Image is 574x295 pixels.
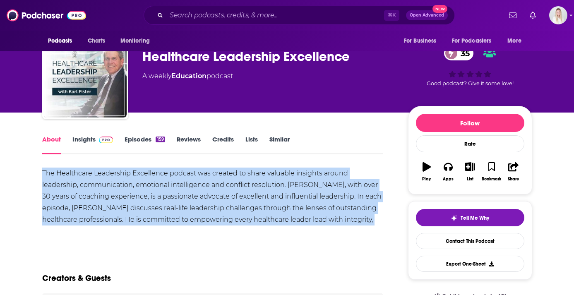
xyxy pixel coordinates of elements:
[427,80,514,86] span: Good podcast? Give it some love!
[452,35,492,47] span: For Podcasters
[452,46,474,60] span: 35
[156,137,165,142] div: 159
[7,7,86,23] img: Podchaser - Follow, Share and Rate Podcasts
[444,46,474,60] a: 35
[507,35,521,47] span: More
[212,135,234,154] a: Credits
[398,33,447,49] button: open menu
[410,13,444,17] span: Open Advanced
[443,177,454,182] div: Apps
[88,35,106,47] span: Charts
[125,135,165,154] a: Episodes159
[549,6,567,24] img: User Profile
[422,177,431,182] div: Play
[416,256,524,272] button: Export One-Sheet
[508,177,519,182] div: Share
[506,8,520,22] a: Show notifications dropdown
[461,215,489,221] span: Tell Me Why
[171,72,207,80] a: Education
[166,9,384,22] input: Search podcasts, credits, & more...
[432,5,447,13] span: New
[447,33,504,49] button: open menu
[384,10,399,21] span: ⌘ K
[451,215,457,221] img: tell me why sparkle
[99,137,113,143] img: Podchaser Pro
[502,33,532,49] button: open menu
[416,135,524,152] div: Rate
[481,157,502,187] button: Bookmark
[120,35,150,47] span: Monitoring
[72,135,113,154] a: InsightsPodchaser Pro
[44,35,127,118] img: Healthcare Leadership Excellence
[416,157,437,187] button: Play
[408,41,532,92] div: 35Good podcast? Give it some love!
[502,157,524,187] button: Share
[144,6,455,25] div: Search podcasts, credits, & more...
[526,8,539,22] a: Show notifications dropdown
[482,177,501,182] div: Bookmark
[82,33,110,49] a: Charts
[142,71,233,81] div: A weekly podcast
[437,157,459,187] button: Apps
[42,273,111,283] h2: Creators & Guests
[48,35,72,47] span: Podcasts
[416,209,524,226] button: tell me why sparkleTell Me Why
[549,6,567,24] button: Show profile menu
[115,33,161,49] button: open menu
[467,177,473,182] div: List
[42,168,384,237] div: The Healthcare Leadership Excellence podcast was created to share valuable insights around leader...
[416,233,524,249] a: Contact This Podcast
[406,10,448,20] button: Open AdvancedNew
[269,135,290,154] a: Similar
[416,114,524,132] button: Follow
[42,135,61,154] a: About
[549,6,567,24] span: Logged in as smclean
[245,135,258,154] a: Lists
[42,33,83,49] button: open menu
[177,135,201,154] a: Reviews
[404,35,437,47] span: For Business
[459,157,480,187] button: List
